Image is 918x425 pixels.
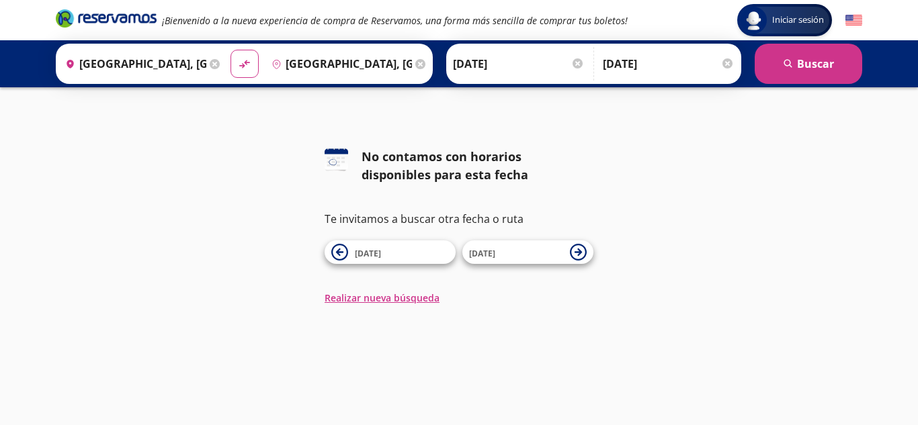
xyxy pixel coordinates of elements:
em: ¡Bienvenido a la nueva experiencia de compra de Reservamos, una forma más sencilla de comprar tus... [162,14,628,27]
div: No contamos con horarios disponibles para esta fecha [362,148,593,184]
input: Buscar Destino [266,47,413,81]
button: Realizar nueva búsqueda [325,291,440,305]
span: [DATE] [469,248,495,259]
span: Iniciar sesión [767,13,829,27]
span: [DATE] [355,248,381,259]
button: [DATE] [462,240,593,264]
button: Buscar [755,44,862,84]
input: Buscar Origen [60,47,206,81]
i: Brand Logo [56,8,157,28]
button: [DATE] [325,240,456,264]
input: Elegir Fecha [453,47,585,81]
input: Opcional [603,47,735,81]
button: English [845,12,862,29]
a: Brand Logo [56,8,157,32]
p: Te invitamos a buscar otra fecha o ruta [325,211,593,227]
